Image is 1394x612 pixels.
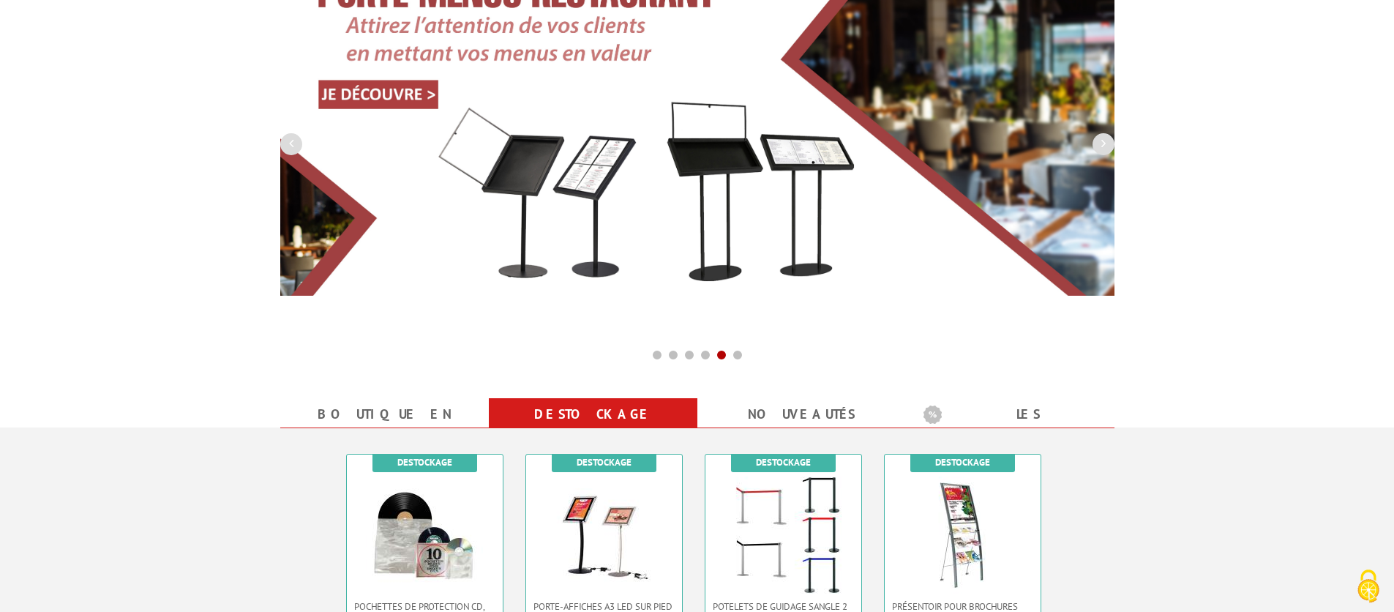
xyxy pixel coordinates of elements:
[756,456,811,469] b: Destockage
[904,477,1021,594] img: Présentoir pour brochures design en forme d'arc avec 3 étagères
[366,477,483,594] img: Pochettes de protection CD, 33 T & 45 T
[506,401,680,428] a: Destockage
[724,477,842,594] img: POTELETS DE GUIDAGE SANGLE 2 METRES GRIS OU NOIRS EXTENSIBLEs
[577,456,632,469] b: Destockage
[298,401,471,454] a: Boutique en ligne
[935,456,990,469] b: Destockage
[923,401,1106,430] b: Les promotions
[923,401,1097,454] a: Les promotions
[545,477,662,594] img: Porte-affiches A3 LED sur pied courbé 2 modèles disponibles
[1343,562,1394,612] button: Cookies (fenêtre modale)
[397,456,452,469] b: Destockage
[1350,568,1387,605] img: Cookies (fenêtre modale)
[715,401,888,428] a: nouveautés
